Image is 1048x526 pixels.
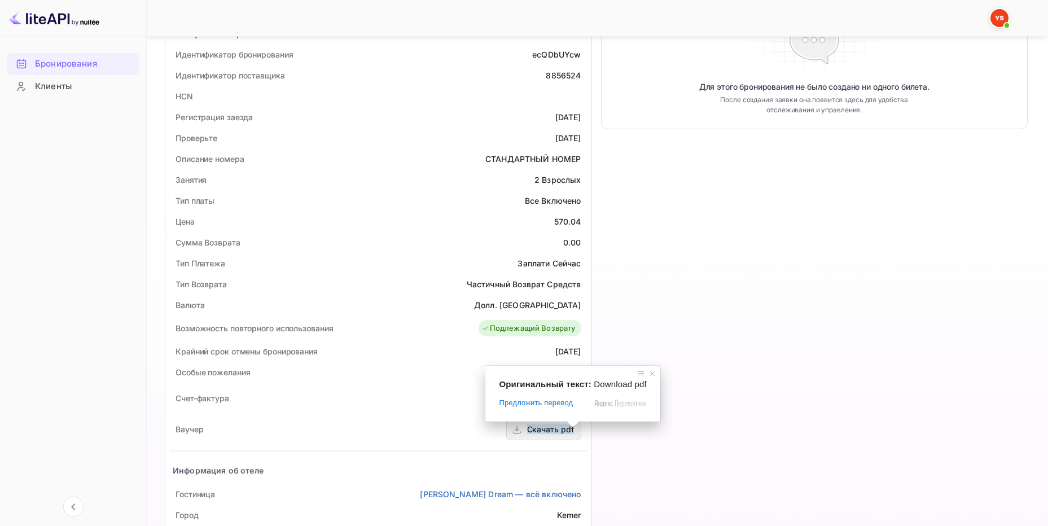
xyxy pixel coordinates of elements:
ya-tr-span: 2 Взрослых [534,175,581,185]
ya-tr-span: Крайний срок отмены бронирования [176,347,318,356]
ya-tr-span: СТАНДАРТНЫЙ НОМЕР [485,154,581,164]
ya-tr-span: После создания заявки она появится здесь для удобства отслеживания и управления. [700,95,929,115]
ya-tr-span: [PERSON_NAME] Dream — всё включено [420,489,581,499]
ya-tr-span: Возможность повторного использования [176,323,333,333]
ya-tr-span: Скачать pdf [527,424,574,434]
div: Клиенты [7,76,139,98]
div: 8856524 [546,69,581,81]
ya-tr-span: HCN [176,91,193,101]
ya-tr-span: Бронирования [35,58,97,71]
div: Бронирования [7,53,139,75]
ya-tr-span: Подлежащий Возврату [490,323,576,334]
ya-tr-span: Идентификатор поставщика [176,71,285,80]
div: 570.04 [554,216,581,227]
ya-tr-span: Долл. [GEOGRAPHIC_DATA] [474,300,581,310]
ya-tr-span: Тип Платежа [176,258,225,268]
ya-tr-span: Клиенты [35,80,72,93]
ya-tr-span: Проверьте [176,133,217,143]
ya-tr-span: Kemer [557,510,581,520]
span: Оригинальный текст: [499,379,591,389]
ya-tr-span: Все Включено [525,196,581,205]
ya-tr-span: Описание номера [176,154,244,164]
div: 0.00 [563,236,581,248]
ya-tr-span: Для этого бронирования не было создано ни одного билета. [699,81,929,93]
ya-tr-span: Тип платы [176,196,214,205]
ya-tr-span: Валюта [176,300,204,310]
ya-tr-span: Частичный Возврат Средств [467,279,581,289]
img: Служба Поддержки Яндекса [990,9,1008,27]
ya-tr-span: Счет-фактура [176,393,229,403]
img: Логотип LiteAPI [9,9,99,27]
a: Клиенты [7,76,139,97]
div: [DATE] [555,132,581,144]
a: Бронирования [7,53,139,74]
ya-tr-span: Заплати Сейчас [518,258,581,268]
a: [PERSON_NAME] Dream — всё включено [420,488,581,500]
ya-tr-span: Цена [176,217,195,226]
ya-tr-span: Город [176,510,199,520]
ya-tr-span: Тип Возврата [176,279,227,289]
ya-tr-span: Ваучер [176,424,203,434]
ya-tr-span: Информация об отеле [173,466,264,475]
ya-tr-span: Занятия [176,175,207,185]
ya-tr-span: Идентификатор бронирования [176,50,293,59]
ya-tr-span: Сумма Возврата [176,238,240,247]
ya-tr-span: Регистрация заезда [176,112,253,122]
ya-tr-span: Статус и оговорки [176,29,252,38]
span: Download pdf [594,379,647,389]
div: [DATE] [555,111,581,123]
ya-tr-span: ecQDbUYcw [532,50,581,59]
div: [DATE] [555,345,581,357]
span: Предложить перевод [499,398,573,408]
ya-tr-span: Гостиница [176,489,215,499]
button: Свернуть навигацию [63,497,84,517]
ya-tr-span: Особые пожелания [176,367,250,377]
